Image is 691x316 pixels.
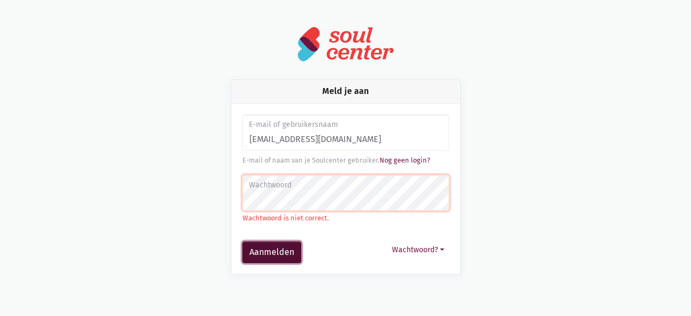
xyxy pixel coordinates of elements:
img: logo-soulcenter-full.svg [297,26,394,62]
label: E-mail of gebruikersnaam [249,119,442,131]
p: Wachtwoord is niet correct. [242,213,449,224]
button: Aanmelden [242,241,301,263]
div: E-mail of naam van je Soulcenter gebruiker. [242,155,449,166]
form: Aanmelden [242,115,449,263]
label: Wachtwoord [249,179,442,191]
button: Wachtwoord? [387,241,449,258]
div: Meld je aan [232,80,460,103]
a: Nog geen login? [380,156,430,164]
